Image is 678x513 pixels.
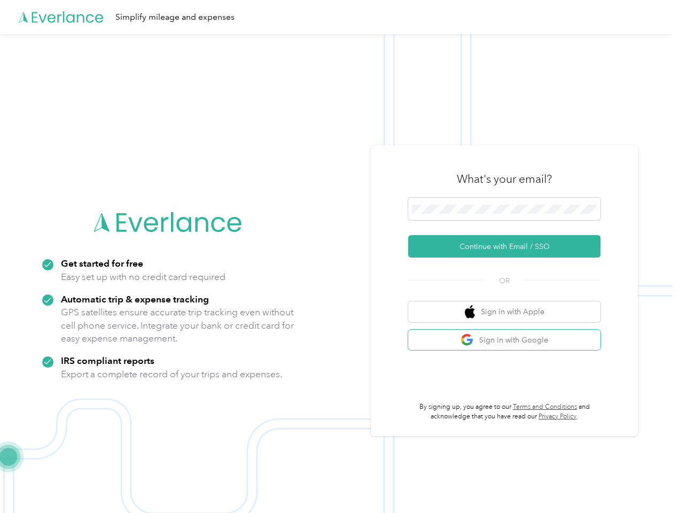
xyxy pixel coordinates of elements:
[61,258,143,269] strong: Get started for free
[513,403,577,411] a: Terms and Conditions
[457,172,552,186] h3: What's your email?
[61,355,154,366] strong: IRS compliant reports
[465,305,476,318] img: apple logo
[408,330,601,351] button: google logoSign in with Google
[408,402,601,421] p: By signing up, you agree to our and acknowledge that you have read our .
[461,333,474,347] img: google logo
[539,413,576,421] a: Privacy Policy
[408,235,601,258] button: Continue with Email / SSO
[486,275,523,286] span: OR
[61,293,209,305] strong: Automatic trip & expense tracking
[115,11,235,24] div: Simplify mileage and expenses
[61,270,225,284] p: Easy set up with no credit card required
[408,301,601,322] button: apple logoSign in with Apple
[61,306,294,345] p: GPS satellites ensure accurate trip tracking even without cell phone service. Integrate your bank...
[61,368,282,381] p: Export a complete record of your trips and expenses.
